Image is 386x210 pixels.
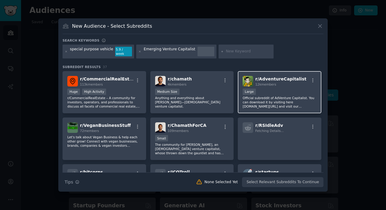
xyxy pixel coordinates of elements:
[168,129,189,133] span: 109 members
[67,76,78,86] img: CommercialRealEstate
[243,76,253,86] img: AdventureCapitalist
[115,47,132,56] div: 5.9 / week
[67,135,141,148] p: Let's talk about Vegan Business & help each other grow! Connect with vegan businesses, brands, co...
[255,83,276,86] span: 12k members
[155,135,168,141] div: Small
[103,65,107,69] span: 37
[72,23,152,29] h3: New Audience - Select Subreddits
[63,177,81,187] button: Tips
[67,122,78,133] img: VeganBusinessStuff
[155,96,229,108] p: Anything and everything about [PERSON_NAME]—[DEMOGRAPHIC_DATA] venture capitalist.
[243,169,253,180] img: startups
[168,83,187,86] span: 4k members
[243,89,256,95] div: Large
[168,77,192,81] span: r/ chamath
[204,180,238,185] div: None Selected Yet
[155,76,166,86] img: chamath
[80,129,99,133] span: 72 members
[168,170,190,174] span: r/ ICOTroll
[65,179,73,185] span: Tips
[255,77,306,81] span: r/ AdventureCapitalist
[80,83,103,86] span: 113k members
[155,122,166,133] img: ChamathForCA
[226,49,271,54] input: New Keyword
[155,89,179,95] div: Medium Size
[144,47,195,56] div: Emerging Venture Capitalist
[63,38,100,42] h3: Search keywords
[82,89,106,95] div: High Activity
[168,123,207,128] span: r/ ChamathForCA
[255,123,283,128] span: r/ RSIdleAdv
[255,170,279,174] span: r/ startups
[255,129,283,133] span: Fetching Details...
[67,89,80,95] div: Huge
[80,77,137,81] span: r/ CommercialRealEstate
[63,65,101,69] span: Subreddit Results
[155,143,229,155] p: The community for [PERSON_NAME], an [DEMOGRAPHIC_DATA] venture capitalist, whose thrown down the ...
[243,96,317,108] p: Official subreddit of AdVenture Capitalist. You can download it by visiting here [DOMAIN_NAME][UR...
[80,170,103,174] span: r/ bitcorns
[70,47,113,56] div: special purpose vehicle
[80,123,131,128] span: r/ VeganBusinessStuff
[67,96,141,108] p: r/CommercialRealEstate – A community for investors, operators, and professionals to discuss all f...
